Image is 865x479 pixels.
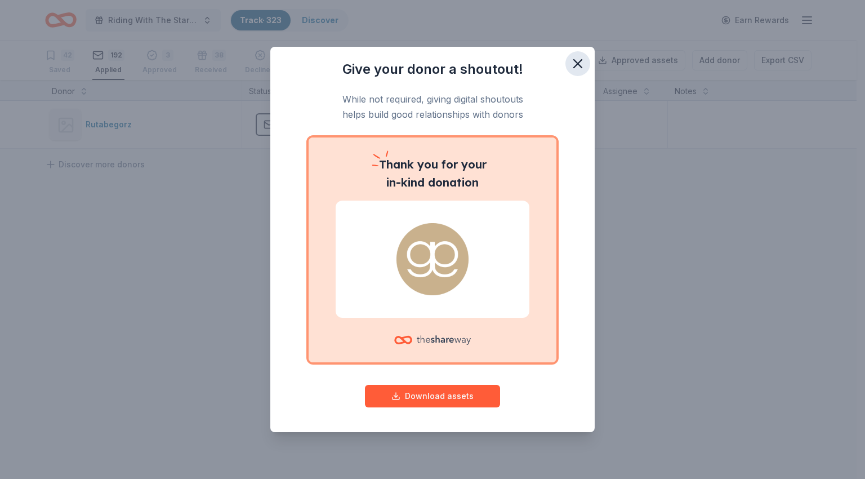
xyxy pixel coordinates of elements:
[349,223,516,295] img: gorjana
[365,385,500,407] button: Download assets
[336,156,529,192] p: you for your in-kind donation
[293,92,572,122] p: While not required, giving digital shoutouts helps build good relationships with donors
[379,157,414,171] span: Thank
[293,60,572,78] h3: Give your donor a shoutout!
